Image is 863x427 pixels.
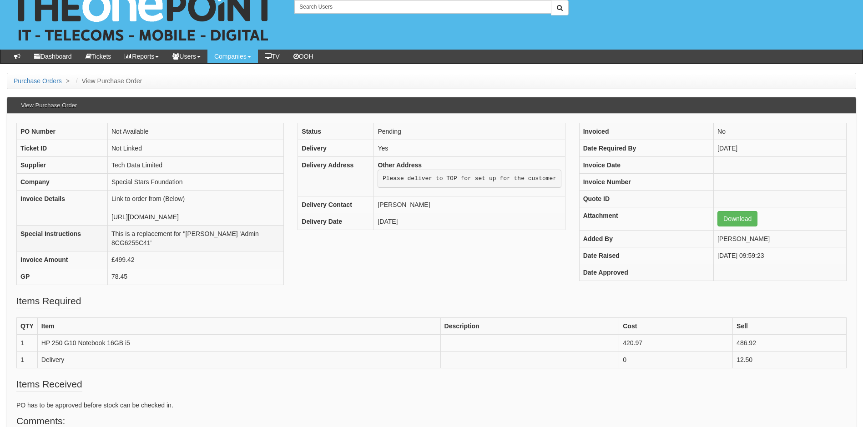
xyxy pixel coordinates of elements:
th: Quote ID [579,191,713,207]
th: Supplier [17,157,108,174]
td: Special Stars Foundation [108,174,284,191]
a: Download [717,211,757,226]
td: Not Linked [108,140,284,157]
td: £499.42 [108,251,284,268]
th: QTY [17,318,38,335]
td: [PERSON_NAME] [374,196,565,213]
a: Purchase Orders [14,77,62,85]
td: 12.50 [733,352,847,368]
p: PO has to be approved before stock can be checked in. [16,401,847,410]
a: TV [258,50,287,63]
th: Invoiced [579,123,713,140]
td: 1 [17,335,38,352]
td: 486.92 [733,335,847,352]
a: Dashboard [27,50,79,63]
li: View Purchase Order [74,76,142,85]
th: Company [17,174,108,191]
th: PO Number [17,123,108,140]
th: Ticket ID [17,140,108,157]
th: Date Required By [579,140,713,157]
th: Delivery Date [298,213,374,230]
pre: Please deliver to TOP for set up for the customer [378,170,561,188]
td: No [714,123,847,140]
th: Invoice Number [579,174,713,191]
td: [DATE] 09:59:23 [714,247,847,264]
th: Date Approved [579,264,713,281]
legend: Items Required [16,294,81,308]
td: This is a replacement for ''[PERSON_NAME] 'Admin 8CG6255C41' [108,226,284,251]
th: Attachment [579,207,713,231]
td: [DATE] [714,140,847,157]
td: 420.97 [619,335,733,352]
h3: View Purchase Order [16,98,81,113]
a: Users [166,50,207,63]
th: Cost [619,318,733,335]
td: Yes [374,140,565,157]
td: 78.45 [108,268,284,285]
td: [DATE] [374,213,565,230]
th: Special Instructions [17,226,108,251]
th: Added By [579,231,713,247]
th: Date Raised [579,247,713,264]
th: Description [440,318,619,335]
span: > [64,77,72,85]
th: Delivery [298,140,374,157]
td: Tech Data Limited [108,157,284,174]
th: Invoice Details [17,191,108,226]
th: Invoice Amount [17,251,108,268]
legend: Items Received [16,377,82,392]
td: [PERSON_NAME] [714,231,847,247]
th: Item [37,318,440,335]
th: Delivery Address [298,157,374,196]
td: Pending [374,123,565,140]
td: Not Available [108,123,284,140]
td: Delivery [37,352,440,368]
th: Status [298,123,374,140]
td: 0 [619,352,733,368]
th: GP [17,268,108,285]
th: Sell [733,318,847,335]
td: 1 [17,352,38,368]
b: Other Address [378,161,422,169]
td: Link to order from (Below) [URL][DOMAIN_NAME] [108,191,284,226]
a: OOH [287,50,320,63]
th: Delivery Contact [298,196,374,213]
a: Reports [118,50,166,63]
a: Companies [207,50,258,63]
a: Tickets [79,50,118,63]
th: Invoice Date [579,157,713,174]
td: HP 250 G10 Notebook 16GB i5 [37,335,440,352]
